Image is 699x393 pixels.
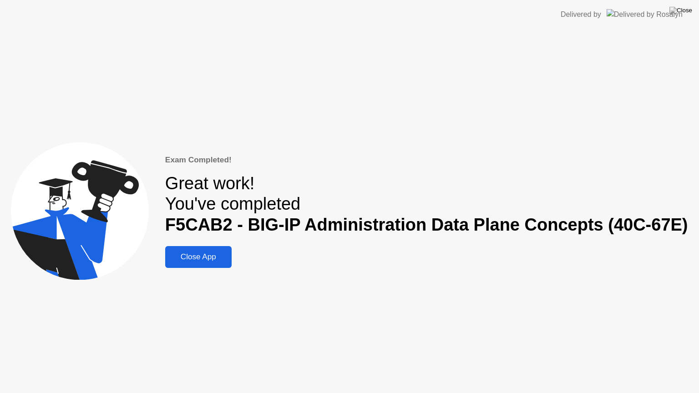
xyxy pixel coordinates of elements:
[561,9,601,20] div: Delivered by
[165,154,688,166] div: Exam Completed!
[165,215,688,234] b: F5CAB2 - BIG-IP Administration Data Plane Concepts (40C-67E)
[669,7,692,14] img: Close
[168,252,229,262] div: Close App
[165,246,232,268] button: Close App
[165,173,688,236] div: Great work! You've completed
[607,9,683,20] img: Delivered by Rosalyn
